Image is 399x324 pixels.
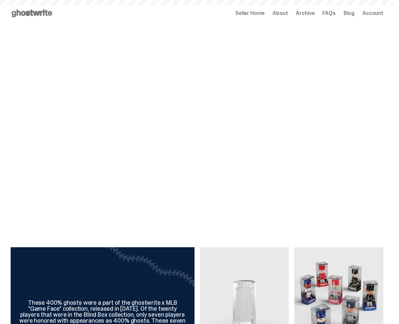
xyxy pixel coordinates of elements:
a: Seller Home [235,11,265,16]
a: Account [362,11,383,16]
a: FAQs [322,11,335,16]
a: About [273,11,288,16]
a: Blog [344,11,355,16]
a: Archive [296,11,314,16]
